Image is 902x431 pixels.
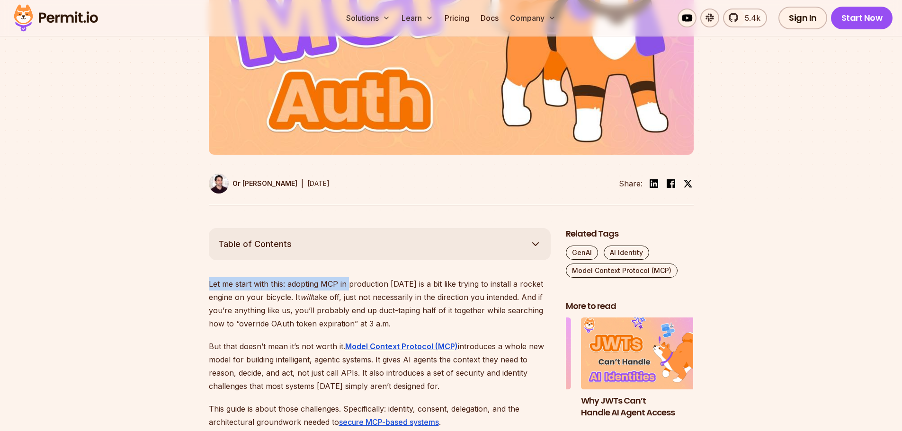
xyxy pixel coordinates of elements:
[778,7,827,29] a: Sign In
[209,174,229,194] img: Or Weis
[232,179,297,188] p: Or [PERSON_NAME]
[9,2,102,34] img: Permit logo
[307,179,330,187] time: [DATE]
[339,417,439,427] a: secure MCP-based systems
[619,178,643,189] li: Share:
[209,277,551,330] p: Let me start with this: adopting MCP in production [DATE] is a bit like trying to install a rocke...
[831,7,893,29] a: Start Now
[648,178,660,189] img: linkedin
[581,317,709,389] img: Why JWTs Can’t Handle AI Agent Access
[477,9,502,27] a: Docs
[665,178,677,189] img: facebook
[683,179,693,188] img: twitter
[604,246,649,260] a: AI Identity
[218,237,292,251] span: Table of Contents
[566,228,694,240] h2: Related Tags
[301,178,304,189] div: |
[209,340,551,393] p: But that doesn’t mean it’s not worth it. introduces a whole new model for building intelligent, a...
[300,292,312,302] em: will
[581,395,709,419] h3: Why JWTs Can’t Handle AI Agent Access
[739,12,760,24] span: 5.4k
[342,9,394,27] button: Solutions
[209,174,297,194] a: Or [PERSON_NAME]
[443,317,571,389] img: Delegating AI Permissions to Human Users with Permit.io’s Access Request MCP
[398,9,437,27] button: Learn
[723,9,767,27] a: 5.4k
[506,9,560,27] button: Company
[566,300,694,312] h2: More to read
[345,342,458,351] a: Model Context Protocol (MCP)
[209,402,551,429] p: This guide is about those challenges. Specifically: identity, consent, delegation, and the archit...
[441,9,473,27] a: Pricing
[209,228,551,260] button: Table of Contents
[566,264,678,278] a: Model Context Protocol (MCP)
[566,246,598,260] a: GenAI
